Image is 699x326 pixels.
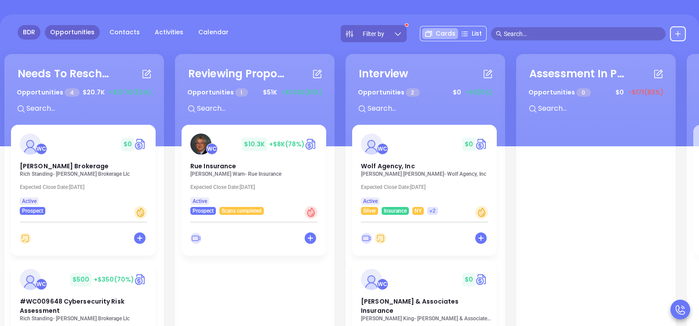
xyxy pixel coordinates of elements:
[182,125,328,260] div: profileWalter Contreras$10.3K+$8K(78%)Circle dollarRue Insurance[PERSON_NAME] Warn- Rue Insurance...
[261,86,279,99] span: $ 51K
[20,315,152,322] p: Rich Standing - Chadwick Brokerage Llc
[504,29,661,39] input: Search…
[352,125,497,215] a: profileWalter Contreras$0Circle dollarWolf Agency, Inc[PERSON_NAME] [PERSON_NAME]- Wolf Agency, I...
[305,206,317,219] div: Hot
[65,88,79,97] span: 4
[193,25,234,40] a: Calendar
[462,138,475,151] span: $ 0
[206,143,218,155] div: Walter Contreras
[182,61,328,125] div: Reviewing ProposalOpportunities 1$51K+$31.3K(61%)
[361,184,493,190] p: Expected Close Date: [DATE]
[242,138,267,151] span: $ 10.3K
[17,84,80,101] p: Opportunities
[149,25,189,40] a: Activities
[281,88,322,97] span: +$31.3K (61%)
[94,275,134,284] span: +$350 (70%)
[363,31,384,37] span: Filter by
[361,134,382,155] img: Wolf Agency, Inc
[193,196,207,206] span: Active
[430,206,436,216] span: +2
[36,143,47,155] div: Walter Contreras
[475,206,488,219] div: Warm
[496,31,502,37] span: search
[359,66,408,82] div: Interview
[363,196,378,206] span: Active
[190,184,322,190] p: Expected Close Date: [DATE]
[528,84,591,101] p: Opportunities
[523,61,669,125] div: Assessment In ProgressOpportunities 0$0-$171(83%)
[190,171,322,177] p: John Warn - Rue Insurance
[475,273,488,286] img: Quote
[109,88,152,97] span: +$10.7K (52%)
[352,61,499,125] div: InterviewOpportunities 2$0+$0(0%)
[406,88,419,97] span: 2
[377,143,388,155] div: Walter Contreras
[361,171,493,177] p: Connie Caputo - Wolf Agency, Inc
[20,162,109,170] span: Chadwick Brokerage
[196,103,328,114] input: Search...
[358,84,420,101] p: Opportunities
[576,88,590,97] span: 0
[475,138,488,151] img: Quote
[628,88,663,97] span: -$171 (83%)
[25,103,157,114] input: Search...
[529,66,626,82] div: Assessment In Progress
[45,25,100,40] a: Opportunities
[377,279,388,290] div: Walter Contreras
[182,125,326,215] a: profileWalter Contreras$10.3K+$8K(78%)Circle dollarRue Insurance[PERSON_NAME] Warn- Rue Insurance...
[134,273,147,286] img: Quote
[20,184,152,190] p: Expected Close Date: [DATE]
[269,140,305,149] span: +$8K (78%)
[20,297,124,315] span: #WC009648 Cybersecurity Risk Assessment
[36,279,47,290] div: Walter Contreras
[361,315,493,322] p: Kim King - Moore & Associates Insurance Inc
[11,125,157,260] div: profileWalter Contreras$0Circle dollar[PERSON_NAME] BrokerageRich Standing- [PERSON_NAME] Brokera...
[415,206,422,216] span: NY
[305,138,317,151] img: Quote
[20,269,41,290] img: #WC009648 Cybersecurity Risk Assessment
[11,125,156,215] a: profileWalter Contreras$0Circle dollar[PERSON_NAME] BrokerageRich Standing- [PERSON_NAME] Brokera...
[190,134,211,155] img: Rue Insurance
[104,25,145,40] a: Contacts
[188,66,285,82] div: Reviewing Proposal
[187,84,248,101] p: Opportunities
[613,86,626,99] span: $ 0
[70,273,91,286] span: $ 500
[22,206,43,216] span: Prospect
[361,162,415,170] span: Wolf Agency, Inc
[22,196,36,206] span: Active
[193,206,214,216] span: Prospect
[462,273,475,286] span: $ 0
[361,297,459,315] span: Moore & Associates Insurance
[361,269,382,290] img: Moore & Associates Insurance
[436,29,455,38] span: Cards
[451,86,463,99] span: $ 0
[11,61,157,125] div: Needs To RescheduleOpportunities 4$20.7K+$10.7K(52%)
[121,138,134,151] span: $ 0
[235,88,248,97] span: 1
[222,206,262,216] span: Scans completed
[190,162,236,170] span: Rue Insurance
[80,86,107,99] span: $ 20.7K
[367,103,499,114] input: Search...
[20,171,152,177] p: Rich Standing - Chadwick Brokerage Llc
[18,66,114,82] div: Needs To Reschedule
[363,206,376,216] span: Silver
[537,103,669,114] input: Search...
[18,25,40,40] a: BDR
[466,88,493,97] span: +$0 (0%)
[352,125,499,260] div: profileWalter Contreras$0Circle dollarWolf Agency, Inc[PERSON_NAME] [PERSON_NAME]- Wolf Agency, I...
[134,206,147,219] div: Warm
[384,206,407,216] span: Insurance
[20,134,41,155] img: Chadwick Brokerage
[134,138,147,151] img: Quote
[472,29,482,38] span: List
